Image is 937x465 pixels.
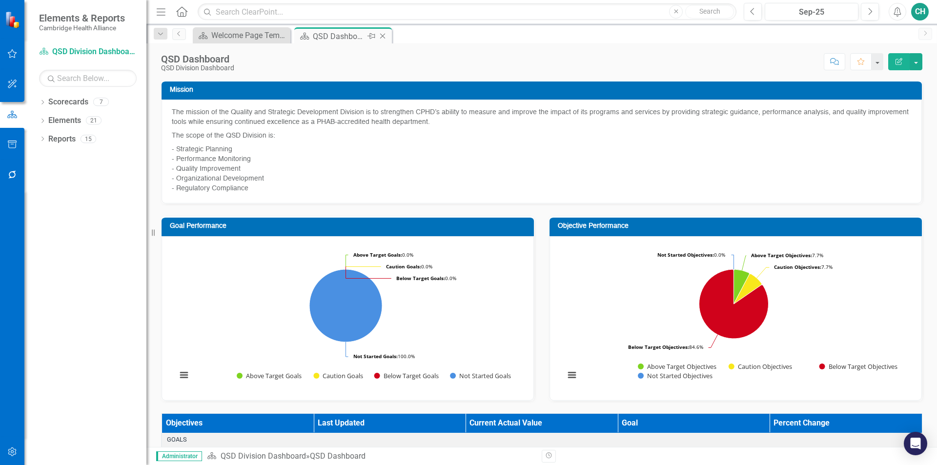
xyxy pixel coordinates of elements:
[48,115,81,126] a: Elements
[207,451,534,462] div: »
[638,371,713,380] button: Show Not Started Objectives
[628,344,689,350] tspan: Below Target Objectives:
[628,344,703,350] text: 84.6%
[565,368,579,382] button: View chart menu, Chart
[313,30,365,42] div: QSD Dashboard
[774,263,833,270] text: 7.7%
[39,70,137,87] input: Search Below...
[729,362,793,371] button: Show Caution Objectives
[751,252,812,259] tspan: Above Target Objectives:
[560,244,912,390] div: Chart. Highcharts interactive chart.
[768,6,855,18] div: Sep-25
[39,24,125,32] small: Cambridge Health Alliance
[751,252,823,259] text: 7.7%
[396,275,445,282] tspan: Below Target Goals:
[699,269,769,339] path: Below Target Objectives, 11.
[353,353,398,360] tspan: Not Started Goals:
[93,98,109,106] div: 7
[657,251,725,258] text: 0.0%
[5,11,22,28] img: ClearPoint Strategy
[374,371,440,380] button: Show Below Target Goals
[310,451,366,461] div: QSD Dashboard
[309,269,382,342] path: Not Started Goals, 6.
[172,129,912,142] p: The scope of the QSD Division is:
[156,451,202,461] span: Administrator
[161,64,234,72] div: QSD Division Dashboard
[911,3,929,20] button: CH
[195,29,288,41] a: Welcome Page Template
[167,445,179,457] img: Not Defined
[48,97,88,108] a: Scorecards
[386,263,432,270] text: 0.0%
[353,353,415,360] text: 100.0%
[657,251,714,258] tspan: Not Started Objectives:
[313,371,363,380] button: Show Caution Goals
[699,7,720,15] span: Search
[353,251,402,258] tspan: Above Target Goals:
[386,263,421,270] tspan: Caution Goals:
[353,251,413,258] text: 0.0%
[48,134,76,145] a: Reports
[198,3,736,20] input: Search ClearPoint...
[734,274,762,304] path: Caution Objectives, 1.
[86,117,102,125] div: 21
[172,244,520,390] svg: Interactive chart
[39,12,125,24] span: Elements & Reports
[819,362,898,371] button: Show Below Target Objectives
[81,135,96,143] div: 15
[170,86,917,94] h3: Mission
[396,275,456,282] text: 0.0%
[237,371,302,380] button: Show Above Target Goals
[638,362,717,371] button: Show Above Target Objectives
[161,54,234,64] div: QSD Dashboard
[172,107,912,129] p: The mission of the Quality and Strategic Development Division is to strengthen CPHD’s ability to ...
[172,244,524,390] div: Chart. Highcharts interactive chart.
[221,451,306,461] a: QSD Division Dashboard
[162,433,922,460] td: Double-Click to Edit Right Click for Context Menu
[733,269,749,304] path: Above Target Objectives, 1.
[560,244,908,390] svg: Interactive chart
[211,29,288,41] div: Welcome Page Template
[39,46,137,58] a: QSD Division Dashboard
[558,222,917,230] h3: Objective Performance
[170,222,529,230] h3: Goal Performance
[172,142,912,193] p: - Strategic Planning - Performance Monitoring - Quality Improvement - Organizational Development ...
[177,368,191,382] button: View chart menu, Chart
[685,5,734,19] button: Search
[450,371,511,380] button: Show Not Started Goals
[904,432,927,455] div: Open Intercom Messenger
[183,447,917,456] a: Advance CPHD along the NACCHO Roadmap to a Culture of Quality Improvement spectrum through educat...
[167,436,917,443] div: Goals
[765,3,858,20] button: Sep-25
[774,263,821,270] tspan: Caution Objectives:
